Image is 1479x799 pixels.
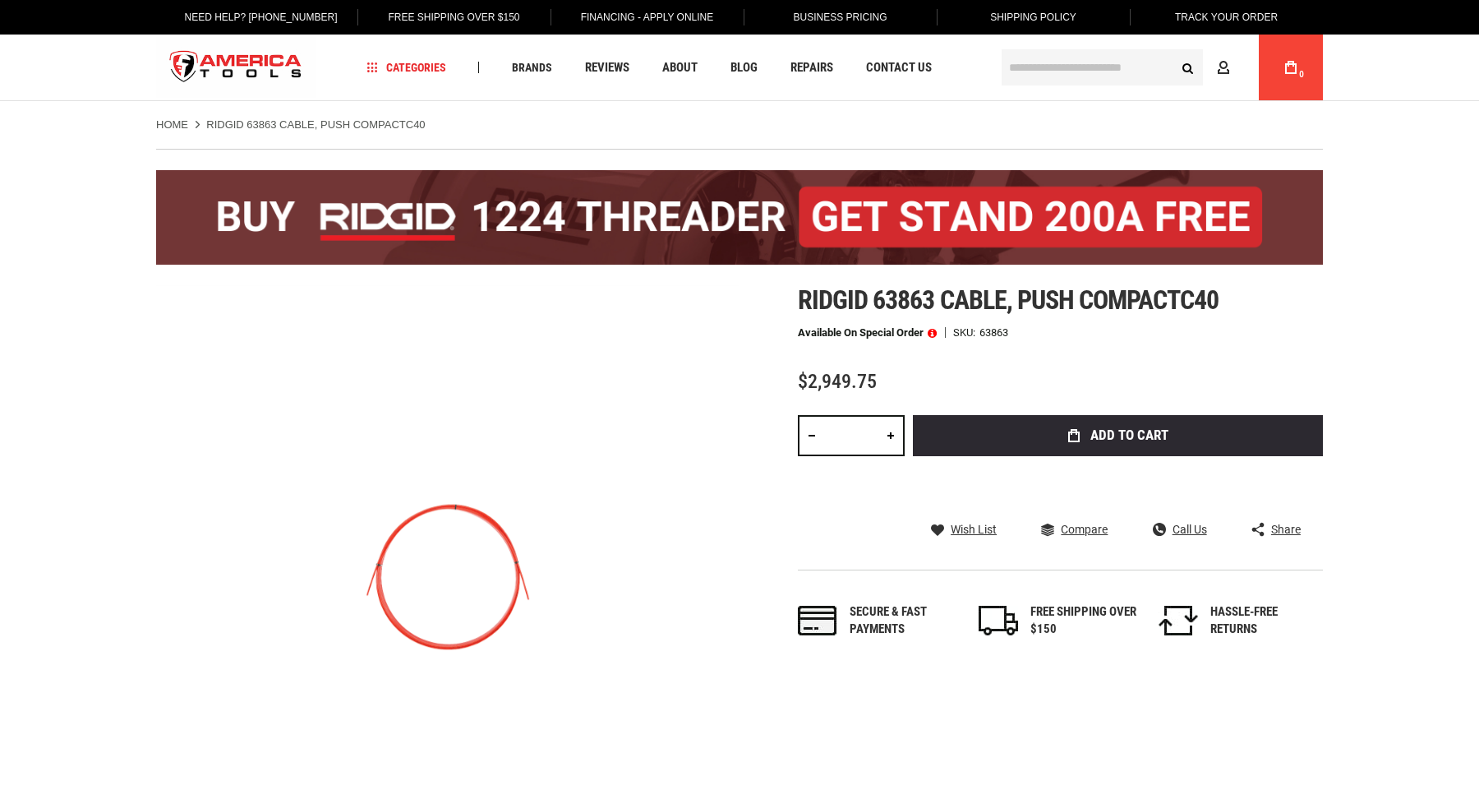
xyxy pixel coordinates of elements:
[512,62,552,73] span: Brands
[798,370,877,393] span: $2,949.75
[798,327,937,339] p: Available on Special Order
[156,118,188,132] a: Home
[798,284,1219,316] span: Ridgid 63863 cable, push compactc40
[206,118,425,131] strong: RIDGID 63863 CABLE, PUSH COMPACTC40
[913,415,1323,456] button: Add to Cart
[798,606,837,635] img: payments
[156,37,316,99] a: store logo
[578,57,637,79] a: Reviews
[953,327,979,338] strong: SKU
[990,12,1076,23] span: Shipping Policy
[931,522,997,537] a: Wish List
[723,57,765,79] a: Blog
[156,37,316,99] img: America Tools
[585,62,629,74] span: Reviews
[859,57,939,79] a: Contact Us
[1061,524,1108,535] span: Compare
[1210,603,1317,639] div: HASSLE-FREE RETURNS
[1153,522,1207,537] a: Call Us
[1299,70,1304,79] span: 0
[979,327,1008,338] div: 63863
[360,57,454,79] a: Categories
[1271,524,1301,535] span: Share
[1159,606,1198,635] img: returns
[866,62,932,74] span: Contact Us
[951,524,997,535] span: Wish List
[662,62,698,74] span: About
[790,62,833,74] span: Repairs
[505,57,560,79] a: Brands
[1090,428,1168,442] span: Add to Cart
[850,603,956,639] div: Secure & fast payments
[1172,52,1203,83] button: Search
[1173,524,1207,535] span: Call Us
[367,62,446,73] span: Categories
[979,606,1018,635] img: shipping
[783,57,841,79] a: Repairs
[156,170,1323,265] img: BOGO: Buy the RIDGID® 1224 Threader (26092), get the 92467 200A Stand FREE!
[910,461,1326,509] iframe: Secure express checkout frame
[730,62,758,74] span: Blog
[1041,522,1108,537] a: Compare
[1030,603,1137,639] div: FREE SHIPPING OVER $150
[1275,35,1306,100] a: 0
[655,57,705,79] a: About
